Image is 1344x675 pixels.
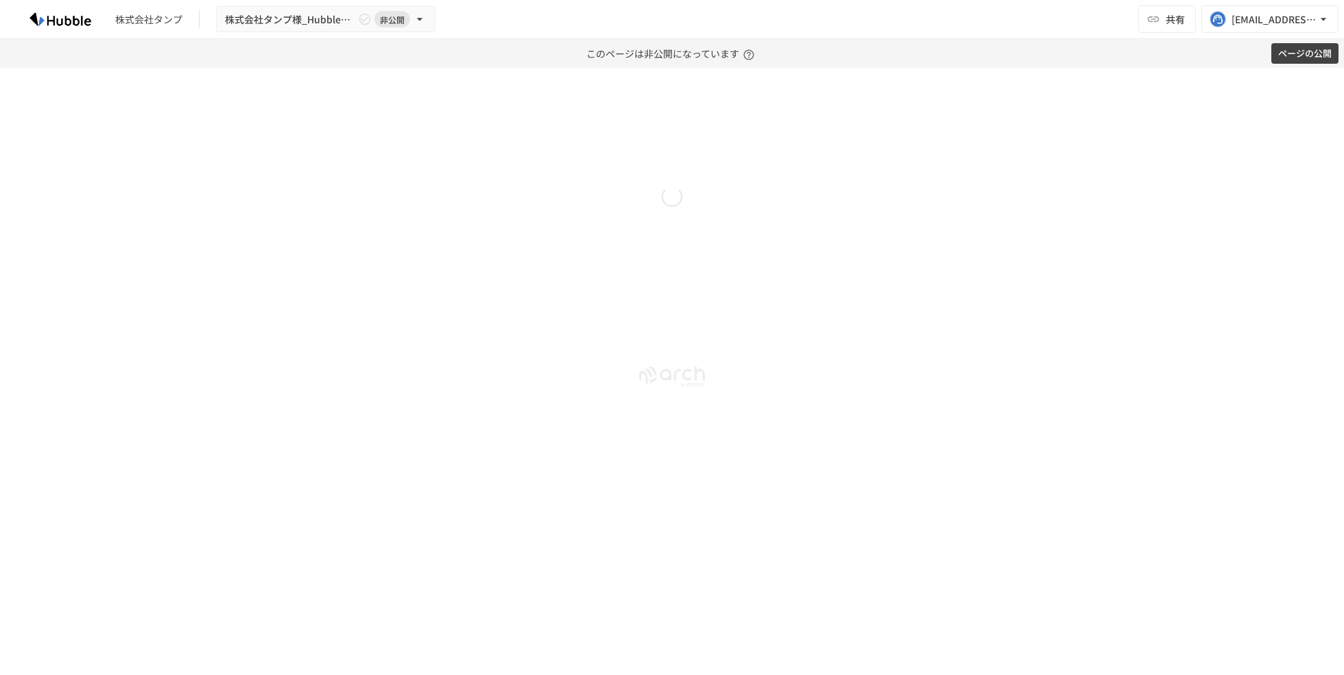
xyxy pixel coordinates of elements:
[1166,12,1185,27] span: 共有
[1201,5,1339,33] button: [EMAIL_ADDRESS][DOMAIN_NAME]
[115,12,182,27] div: 株式会社タンプ
[16,8,104,30] img: HzDRNkGCf7KYO4GfwKnzITak6oVsp5RHeZBEM1dQFiQ
[1138,5,1196,33] button: 共有
[374,12,410,27] span: 非公開
[225,11,355,28] span: 株式会社タンプ様_Hubbleトライアル導入資料
[586,39,758,68] p: このページは非公開になっています
[1232,11,1317,28] div: [EMAIL_ADDRESS][DOMAIN_NAME]
[216,6,435,33] button: 株式会社タンプ様_Hubbleトライアル導入資料非公開
[1271,43,1339,64] button: ページの公開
